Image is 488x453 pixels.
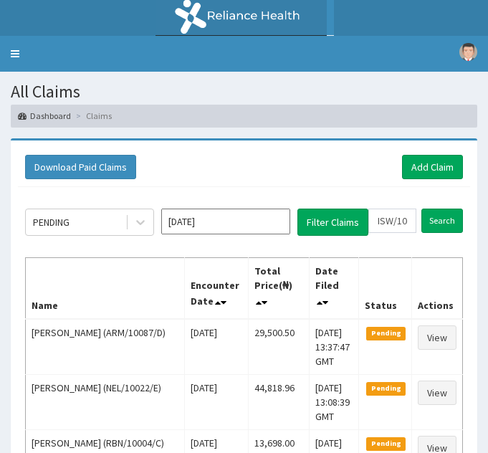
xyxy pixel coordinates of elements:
[249,319,309,375] td: 29,500.50
[297,209,368,236] button: Filter Claims
[402,155,463,179] a: Add Claim
[309,257,359,319] th: Date Filed
[418,381,456,405] a: View
[184,374,249,429] td: [DATE]
[368,209,416,233] input: Search by HMO ID
[366,327,406,340] span: Pending
[411,257,462,319] th: Actions
[309,374,359,429] td: [DATE] 13:08:39 GMT
[366,437,406,450] span: Pending
[359,257,412,319] th: Status
[26,319,185,375] td: [PERSON_NAME] (ARM/10087/D)
[72,110,112,122] li: Claims
[418,325,456,350] a: View
[249,257,309,319] th: Total Price(₦)
[309,319,359,375] td: [DATE] 13:37:47 GMT
[18,110,71,122] a: Dashboard
[421,209,463,233] input: Search
[33,215,70,229] div: PENDING
[161,209,290,234] input: Select Month and Year
[184,257,249,319] th: Encounter Date
[184,319,249,375] td: [DATE]
[26,257,185,319] th: Name
[459,43,477,61] img: User Image
[366,382,406,395] span: Pending
[249,374,309,429] td: 44,818.96
[26,374,185,429] td: [PERSON_NAME] (NEL/10022/E)
[11,82,477,101] h1: All Claims
[25,155,136,179] button: Download Paid Claims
